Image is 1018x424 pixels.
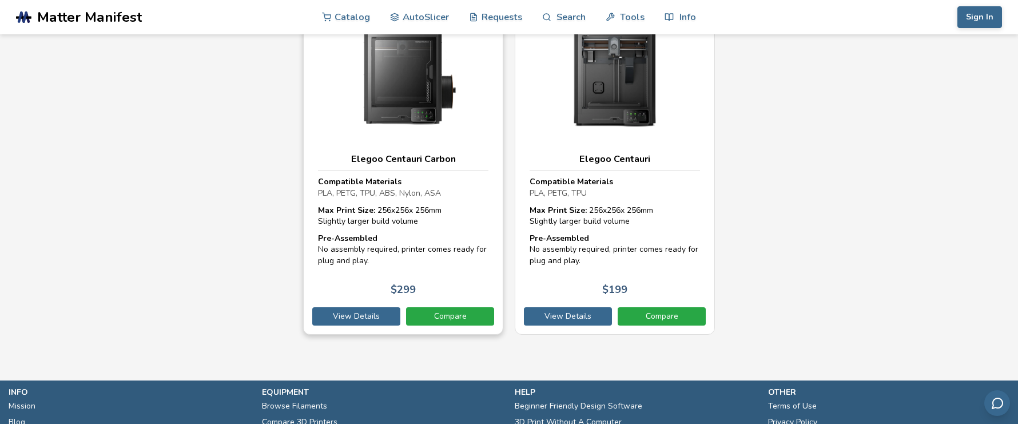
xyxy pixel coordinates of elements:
div: No assembly required, printer comes ready for plug and play. [318,233,488,267]
button: Sign In [957,6,1002,28]
p: other [768,386,1010,398]
a: Mission [9,398,35,414]
a: Elegoo CentauriCompatible MaterialsPLA, PETG, TPUMax Print Size: 256x256x 256mmSlightly larger bu... [515,1,715,335]
strong: Compatible Materials [530,176,613,187]
div: 256 x 256 x 256 mm Slightly larger build volume [530,205,700,227]
p: $ 299 [391,284,416,296]
span: Matter Manifest [37,9,142,25]
a: Terms of Use [768,398,817,414]
a: View Details [524,307,612,326]
strong: Pre-Assembled [318,233,377,244]
a: Beginner Friendly Design Software [515,398,642,414]
strong: Max Print Size: [318,205,375,216]
p: info [9,386,250,398]
button: Send feedback via email [984,390,1010,416]
p: equipment [262,386,504,398]
div: No assembly required, printer comes ready for plug and play. [530,233,700,267]
h3: Elegoo Centauri Carbon [318,153,488,165]
span: PLA, PETG, TPU, ABS, Nylon, ASA [318,188,441,199]
a: Compare [618,307,706,326]
p: help [515,386,757,398]
a: View Details [312,307,400,326]
a: Compare [406,307,494,326]
strong: Max Print Size: [530,205,587,216]
a: Elegoo Centauri CarbonCompatible MaterialsPLA, PETG, TPU, ABS, Nylon, ASAMax Print Size: 256x256x... [303,1,503,335]
a: Browse Filaments [262,398,327,414]
div: 256 x 256 x 256 mm Slightly larger build volume [318,205,488,227]
span: PLA, PETG, TPU [530,188,587,199]
p: $ 199 [602,284,627,296]
h3: Elegoo Centauri [530,153,700,165]
strong: Compatible Materials [318,176,401,187]
strong: Pre-Assembled [530,233,589,244]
